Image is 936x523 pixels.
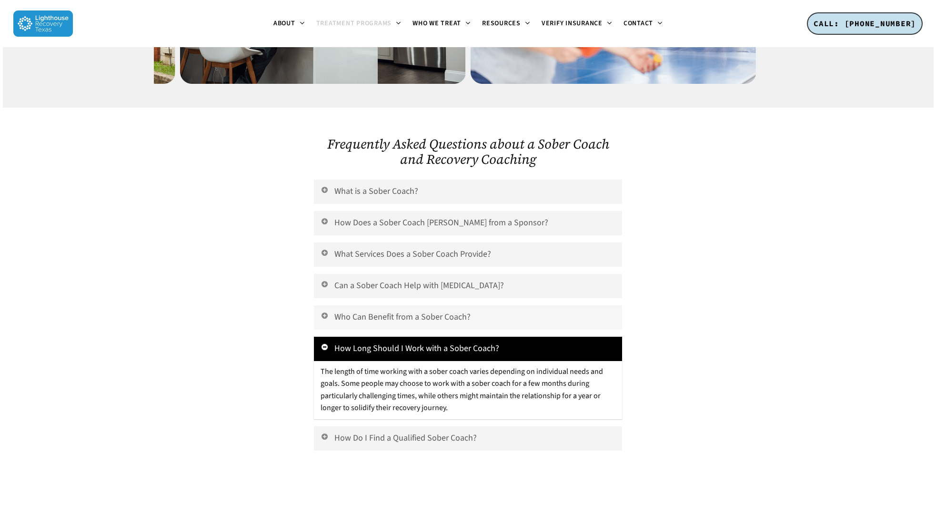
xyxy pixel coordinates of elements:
h2: Frequently Asked Questions about a Sober Coach and Recovery Coaching [314,136,622,167]
a: What Services Does a Sober Coach Provide? [314,242,622,267]
a: How Do I Find a Qualified Sober Coach? [314,426,622,451]
a: Can a Sober Coach Help with [MEDICAL_DATA]? [314,274,622,298]
a: What is a Sober Coach? [314,180,622,204]
span: Resources [482,19,521,28]
a: How Long Should I Work with a Sober Coach? [314,337,622,361]
a: Treatment Programs [311,20,407,28]
a: Who Can Benefit from a Sober Coach? [314,305,622,330]
a: Resources [476,20,536,28]
a: CALL: [PHONE_NUMBER] [807,12,923,35]
span: Who We Treat [413,19,461,28]
a: About [268,20,311,28]
img: Lighthouse Recovery Texas [13,10,73,37]
span: Verify Insurance [542,19,603,28]
a: Verify Insurance [536,20,618,28]
span: Contact [624,19,653,28]
span: The length of time working with a sober coach varies depending on individual needs and goals. Som... [321,366,603,413]
a: How Does a Sober Coach [PERSON_NAME] from a Sponsor? [314,211,622,235]
a: Contact [618,20,668,28]
a: Who We Treat [407,20,476,28]
span: CALL: [PHONE_NUMBER] [814,19,916,28]
span: About [273,19,295,28]
span: Treatment Programs [316,19,392,28]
